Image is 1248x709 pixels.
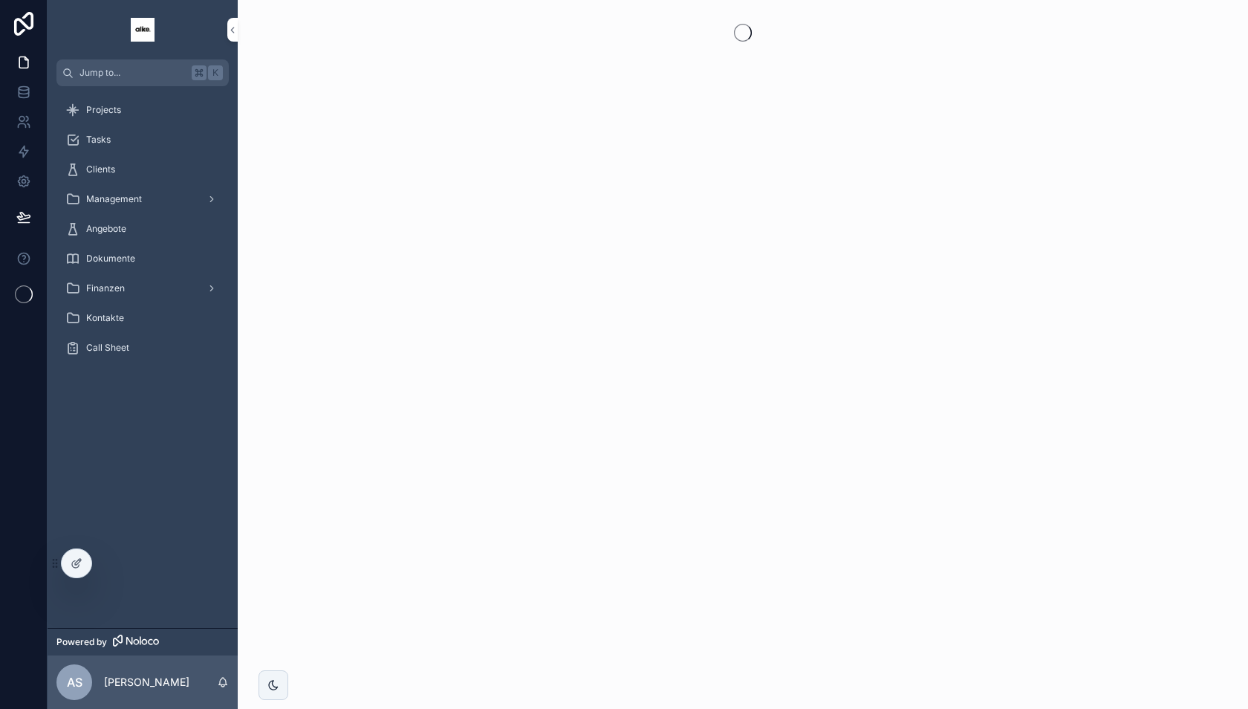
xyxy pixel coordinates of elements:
[79,67,186,79] span: Jump to...
[104,675,189,690] p: [PERSON_NAME]
[56,156,229,183] a: Clients
[56,126,229,153] a: Tasks
[86,104,121,116] span: Projects
[86,312,124,324] span: Kontakte
[86,253,135,265] span: Dokumente
[86,342,129,354] span: Call Sheet
[56,59,229,86] button: Jump to...K
[56,245,229,272] a: Dokumente
[48,86,238,381] div: scrollable content
[86,164,115,175] span: Clients
[56,636,107,648] span: Powered by
[67,673,82,691] span: AS
[56,216,229,242] a: Angebote
[56,186,229,213] a: Management
[86,193,142,205] span: Management
[56,305,229,331] a: Kontakte
[209,67,221,79] span: K
[131,18,155,42] img: App logo
[56,275,229,302] a: Finanzen
[56,334,229,361] a: Call Sheet
[86,282,125,294] span: Finanzen
[86,223,126,235] span: Angebote
[56,97,229,123] a: Projects
[48,628,238,655] a: Powered by
[86,134,111,146] span: Tasks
